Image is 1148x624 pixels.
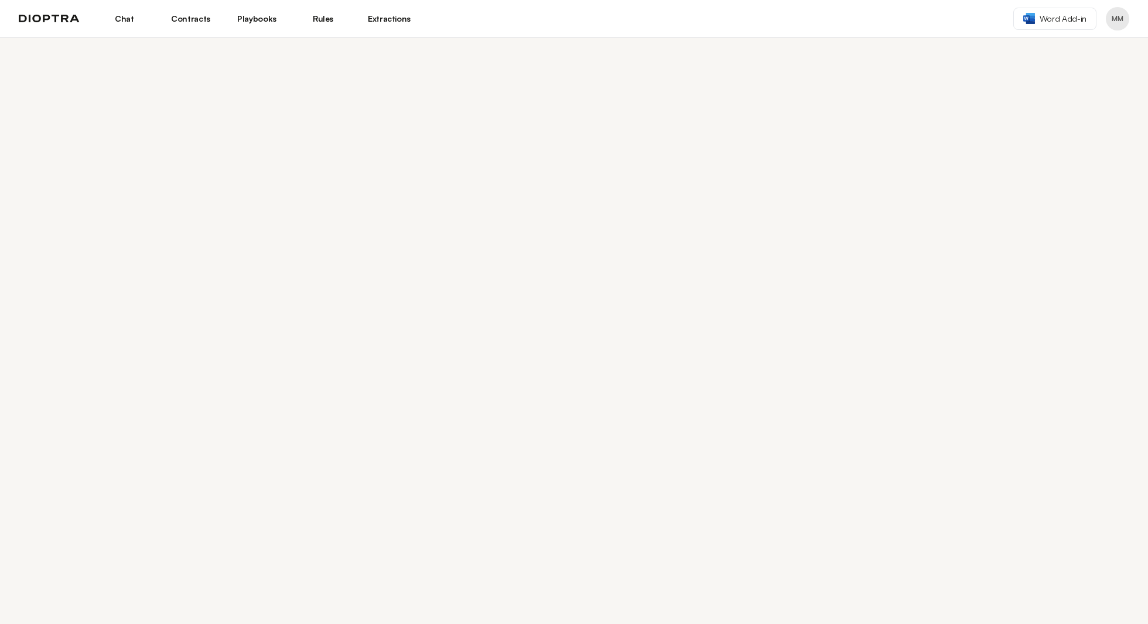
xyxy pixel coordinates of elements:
a: Contracts [165,9,217,29]
img: word [1023,13,1035,24]
button: Profile menu [1106,7,1129,30]
a: Chat [98,9,151,29]
span: Word Add-in [1040,13,1086,25]
a: Playbooks [231,9,283,29]
a: Word Add-in [1013,8,1096,30]
img: logo [19,15,80,23]
a: Extractions [363,9,415,29]
a: Rules [297,9,349,29]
